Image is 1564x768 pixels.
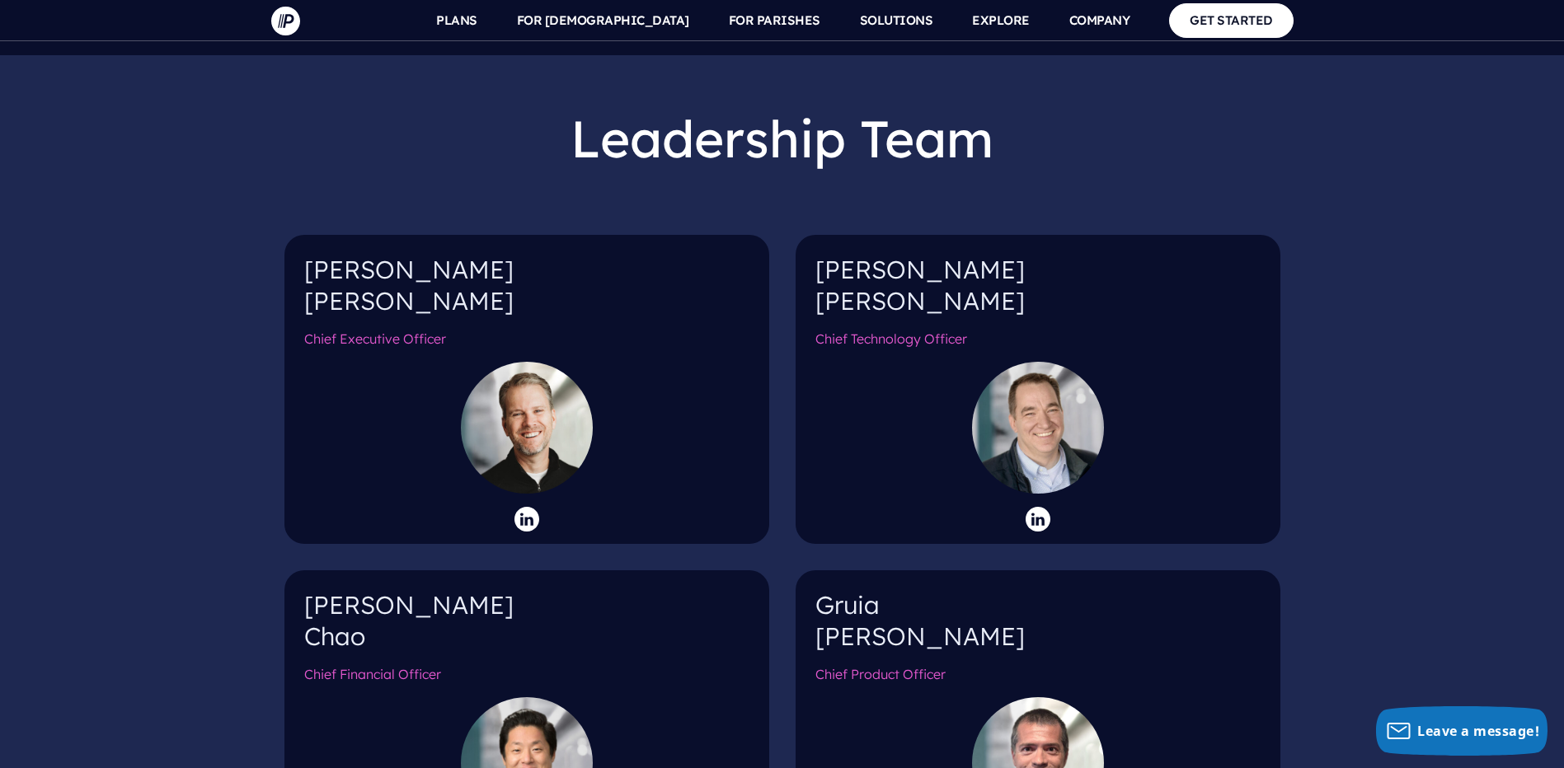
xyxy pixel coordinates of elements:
button: Leave a message! [1376,706,1548,756]
h4: [PERSON_NAME] Chao [304,590,749,665]
h4: [PERSON_NAME] [PERSON_NAME] [815,255,1261,330]
span: Leave a message! [1417,722,1539,740]
h6: Chief Product Officer [815,665,1261,696]
h4: Gruia [PERSON_NAME] [815,590,1261,665]
h2: Leadership Team [284,95,1280,182]
h4: [PERSON_NAME] [PERSON_NAME] [304,255,749,330]
h6: Chief Technology Officer [815,330,1261,361]
a: GET STARTED [1169,3,1294,37]
h6: Chief Executive Officer [304,330,749,361]
h6: Chief Financial Officer [304,665,749,696]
